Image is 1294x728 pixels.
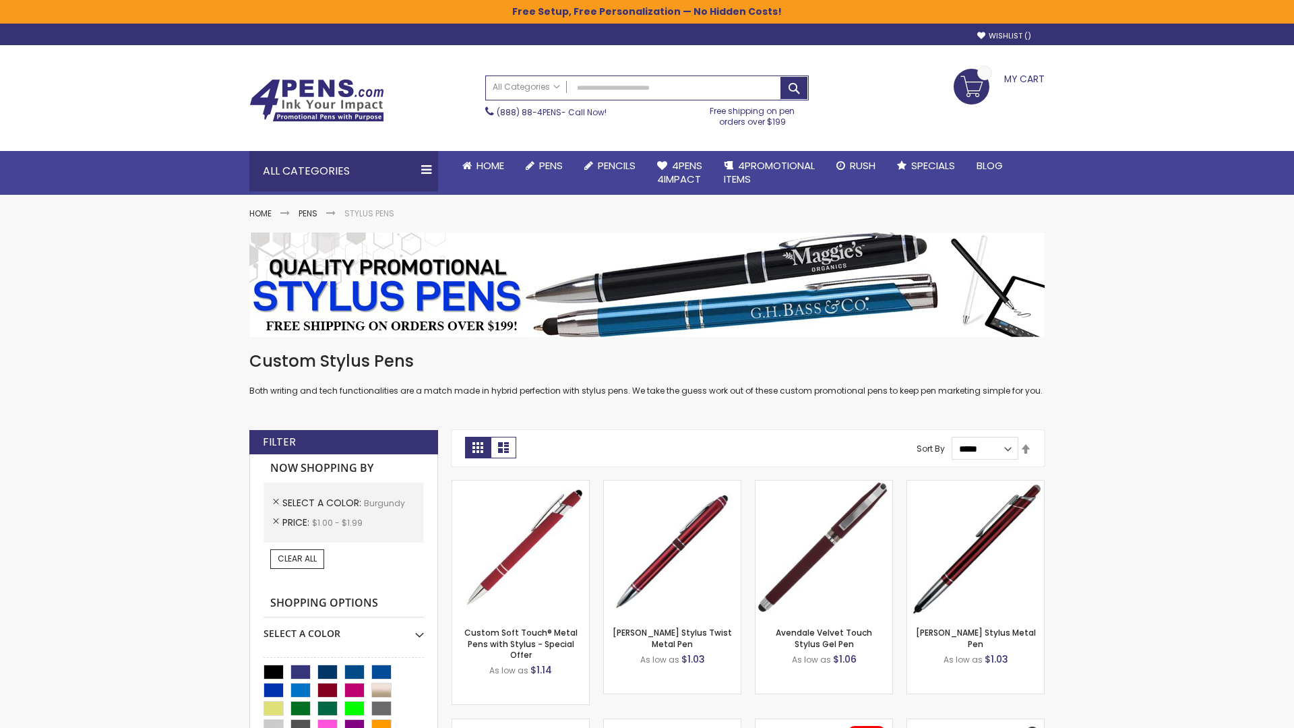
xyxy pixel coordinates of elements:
div: Free shipping on pen orders over $199 [696,100,809,127]
a: [PERSON_NAME] Stylus Twist Metal Pen [613,627,732,649]
span: $1.06 [833,653,857,666]
a: 4PROMOTIONALITEMS [713,151,826,195]
strong: Shopping Options [264,589,424,618]
span: Clear All [278,553,317,564]
a: Specials [886,151,966,181]
span: As low as [489,665,528,676]
a: Home [452,151,515,181]
span: All Categories [493,82,560,92]
span: 4Pens 4impact [657,158,702,186]
img: Colter Stylus Twist Metal Pen-Burgundy [604,481,741,617]
span: As low as [640,654,679,665]
a: [PERSON_NAME] Stylus Metal Pen [916,627,1036,649]
label: Sort By [917,443,945,454]
span: $1.00 - $1.99 [312,517,363,528]
img: Olson Stylus Metal Pen-Burgundy [907,481,1044,617]
a: Avendale Velvet Touch Stylus Gel Pen [776,627,872,649]
span: Pens [539,158,563,173]
a: Blog [966,151,1014,181]
a: Clear All [270,549,324,568]
a: (888) 88-4PENS [497,107,561,118]
a: Rush [826,151,886,181]
a: Colter Stylus Twist Metal Pen-Burgundy [604,480,741,491]
h1: Custom Stylus Pens [249,351,1045,372]
span: $1.03 [681,653,705,666]
a: Avendale Velvet Touch Stylus Gel Pen-Burgundy [756,480,892,491]
span: Rush [850,158,875,173]
span: Price [282,516,312,529]
div: All Categories [249,151,438,191]
span: 4PROMOTIONAL ITEMS [724,158,815,186]
a: Pens [515,151,574,181]
a: Pencils [574,151,646,181]
span: - Call Now! [497,107,607,118]
img: Stylus Pens [249,233,1045,337]
div: Both writing and tech functionalities are a match made in hybrid perfection with stylus pens. We ... [249,351,1045,397]
span: Specials [911,158,955,173]
span: Pencils [598,158,636,173]
strong: Grid [465,437,491,458]
strong: Stylus Pens [344,208,394,219]
span: Blog [977,158,1003,173]
a: Pens [299,208,317,219]
div: Select A Color [264,617,424,640]
strong: Now Shopping by [264,454,424,483]
a: Custom Soft Touch® Metal Pens with Stylus-Burgundy [452,480,589,491]
img: Avendale Velvet Touch Stylus Gel Pen-Burgundy [756,481,892,617]
span: Home [476,158,504,173]
a: Home [249,208,272,219]
img: Custom Soft Touch® Metal Pens with Stylus-Burgundy [452,481,589,617]
a: Wishlist [977,31,1031,41]
img: 4Pens Custom Pens and Promotional Products [249,79,384,122]
span: Select A Color [282,496,364,510]
span: $1.14 [530,663,552,677]
span: Burgundy [364,497,405,509]
a: Custom Soft Touch® Metal Pens with Stylus - Special Offer [464,627,578,660]
span: As low as [944,654,983,665]
a: Olson Stylus Metal Pen-Burgundy [907,480,1044,491]
span: As low as [792,654,831,665]
a: 4Pens4impact [646,151,713,195]
span: $1.03 [985,653,1008,666]
strong: Filter [263,435,296,450]
a: All Categories [486,76,567,98]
